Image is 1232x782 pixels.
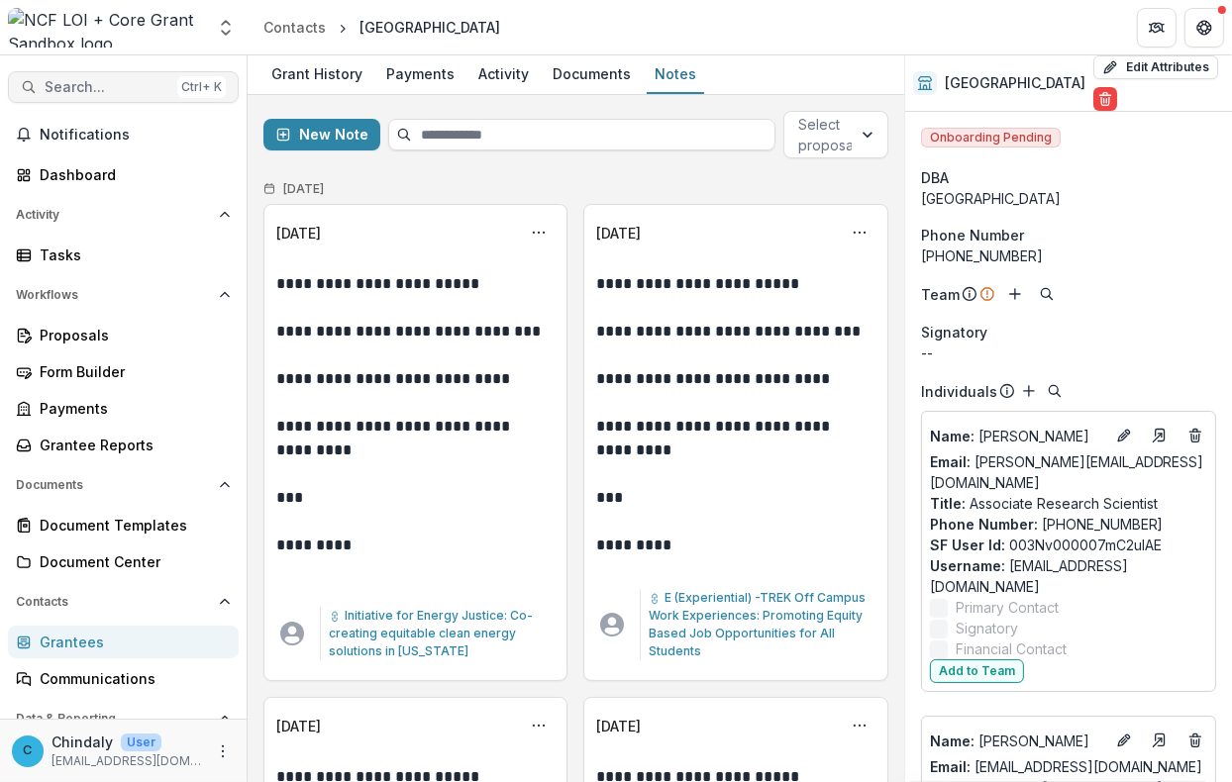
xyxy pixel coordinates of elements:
div: [DATE] [276,716,321,736]
button: Search [1043,379,1067,403]
button: Open entity switcher [212,8,240,48]
a: Document Templates [8,509,239,541]
p: [PERSON_NAME] [930,426,1104,446]
div: Proposals [40,325,223,345]
h2: [DATE] [283,182,324,196]
a: Documents [545,55,639,94]
button: Add [1003,282,1027,306]
p: Associate Research Scientist [930,493,1207,514]
button: Edit [1112,729,1136,752]
a: Email: [PERSON_NAME][EMAIL_ADDRESS][DOMAIN_NAME] [930,451,1207,493]
div: [GEOGRAPHIC_DATA] [359,17,500,38]
span: Name : [930,428,975,444]
a: Communications [8,662,239,695]
svg: avatar [280,622,304,645]
a: Go to contact [1144,725,1176,756]
button: Notifications [8,119,239,150]
button: Search [1035,282,1059,306]
span: Notifications [40,127,231,144]
p: User [121,733,161,751]
button: Delete [1093,87,1117,111]
a: Grantee Reports [8,429,239,461]
button: Partners [1137,8,1177,48]
div: Grantee Reports [40,435,223,455]
a: Email: [EMAIL_ADDRESS][DOMAIN_NAME] [930,756,1203,777]
span: Phone Number [921,225,1024,245]
button: Open Documents [8,469,239,501]
div: Document Templates [40,515,223,536]
p: Chindaly [51,732,113,752]
a: Name: [PERSON_NAME] [930,426,1104,446]
button: Open Contacts [8,586,239,618]
span: Financial Contact [956,638,1067,659]
span: Signatory [956,618,1018,638]
a: Activity [470,55,537,94]
div: Payments [40,398,223,419]
button: More [211,739,235,763]
span: Data & Reporting [16,712,211,726]
div: [PHONE_NUMBER] [921,245,1216,266]
div: Chindaly [24,744,33,757]
button: Edit Attributes [1093,55,1218,79]
a: Name: [PERSON_NAME] [930,731,1104,751]
button: Deletes [1183,424,1207,447]
a: Form Builder [8,355,239,388]
a: Proposals [8,319,239,351]
span: Phone Number : [930,516,1038,533]
a: Payments [378,55,462,94]
span: SF User Id : [930,537,1005,553]
p: [EMAIL_ADDRESS][DOMAIN_NAME] [930,555,1207,597]
span: E (Experiential) -TREK Off Campus Work Experiences: Promoting Equity Based Job Opportunities for ... [649,590,866,658]
div: Select proposal [798,114,857,155]
div: Notes [647,59,704,88]
div: Dashboard [40,164,223,185]
span: Signatory [921,322,987,342]
a: Tasks [8,239,239,271]
button: Open Data & Reporting [8,703,239,734]
a: Dashboard [8,158,239,191]
button: Options [844,710,875,741]
div: Tasks [40,244,223,265]
div: Grant History [263,59,370,88]
p: Individuals [921,381,997,402]
div: Payments [378,59,462,88]
div: Documents [545,59,639,88]
span: Workflows [16,288,211,302]
button: Open Workflows [8,279,239,311]
div: -- [921,342,1216,363]
button: Options [523,217,555,248]
a: Payments [8,392,239,425]
span: Email: [930,453,971,470]
button: Add [1017,379,1041,403]
span: Initiative for Energy Justice: Co-creating equitable clean energy solutions in [US_STATE] [329,608,533,658]
svg: avatar [600,613,624,636]
p: [EMAIL_ADDRESS][DOMAIN_NAME] [51,752,203,770]
span: DBA [921,167,949,188]
p: [PERSON_NAME] [930,731,1104,751]
div: Document Center [40,551,223,572]
div: [DATE] [596,223,641,244]
div: Grantees [40,632,223,652]
a: Go to contact [1144,420,1176,451]
a: Grantees [8,626,239,658]
p: Team [921,284,960,305]
button: New Note [263,119,380,150]
div: Form Builder [40,361,223,382]
span: Email: [930,758,971,775]
div: [GEOGRAPHIC_DATA] [921,188,1216,209]
div: Contacts [263,17,326,38]
img: NCF LOI + Core Grant Sandbox logo [8,8,204,48]
span: Username : [930,557,1005,574]
a: Document Center [8,545,239,578]
button: Get Help [1184,8,1224,48]
a: E (Experiential) -TREK Off Campus Work Experiences: Promoting Equity Based Job Opportunities for ... [649,589,874,660]
span: Title : [930,495,966,512]
div: [DATE] [276,223,321,244]
span: Search... [45,79,169,96]
p: [PHONE_NUMBER] [930,514,1207,535]
button: Add to Team [930,659,1024,683]
button: Options [523,710,555,741]
div: [DATE] [596,716,641,736]
span: Onboarding Pending [921,128,1061,147]
button: Options [844,217,875,248]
